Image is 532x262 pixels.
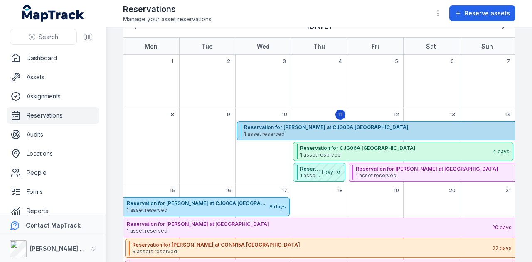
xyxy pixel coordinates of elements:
[7,69,99,86] a: Assets
[7,184,99,200] a: Forms
[22,5,84,22] a: MapTrack
[282,187,287,194] span: 17
[171,58,173,65] span: 1
[481,43,493,50] strong: Sun
[123,197,290,216] button: Reservation for [PERSON_NAME] at CJG06A [GEOGRAPHIC_DATA]1 asset reserved8 days
[123,3,212,15] h2: Reservations
[293,142,513,161] button: Reservation for CJG06A [GEOGRAPHIC_DATA]1 asset reserved4 days
[7,126,99,143] a: Audits
[127,207,268,213] span: 1 asset reserved
[300,152,492,158] span: 1 asset reserved
[132,242,492,248] strong: Reservation for [PERSON_NAME] at CONN15A [GEOGRAPHIC_DATA]
[226,187,231,194] span: 16
[202,43,213,50] strong: Tue
[449,187,456,194] span: 20
[300,172,320,179] span: 1 asset reserved
[7,88,99,105] a: Assignments
[125,239,515,258] button: Reservation for [PERSON_NAME] at CONN15A [GEOGRAPHIC_DATA]3 assets reserved22 days
[7,50,99,66] a: Dashboard
[505,111,511,118] span: 14
[123,218,515,237] button: Reservation for [PERSON_NAME] at [GEOGRAPHIC_DATA]1 asset reserved20 days
[337,187,343,194] span: 18
[293,163,346,182] button: Reservation for [PERSON_NAME] at [GEOGRAPHIC_DATA]1 asset reserved1 day
[282,111,287,118] span: 10
[39,33,58,41] span: Search
[127,228,491,234] span: 1 asset reserved
[132,248,492,255] span: 3 assets reserved
[505,187,511,194] span: 21
[7,203,99,219] a: Reports
[7,164,99,181] a: People
[451,58,454,65] span: 6
[300,166,320,172] strong: Reservation for [PERSON_NAME] at [GEOGRAPHIC_DATA]
[7,107,99,124] a: Reservations
[313,43,325,50] strong: Thu
[145,43,158,50] strong: Mon
[372,43,379,50] strong: Fri
[123,15,212,23] span: Manage your asset reservations
[26,222,81,229] strong: Contact MapTrack
[449,5,515,21] button: Reserve assets
[507,58,510,65] span: 7
[227,111,230,118] span: 9
[394,187,399,194] span: 19
[171,111,174,118] span: 8
[257,43,270,50] strong: Wed
[127,221,491,228] strong: Reservation for [PERSON_NAME] at [GEOGRAPHIC_DATA]
[395,58,398,65] span: 5
[283,58,286,65] span: 3
[394,111,399,118] span: 12
[10,29,77,45] button: Search
[170,187,175,194] span: 15
[300,145,492,152] strong: Reservation for CJG06A [GEOGRAPHIC_DATA]
[450,111,455,118] span: 13
[426,43,436,50] strong: Sat
[338,111,342,118] span: 11
[127,200,268,207] strong: Reservation for [PERSON_NAME] at CJG06A [GEOGRAPHIC_DATA]
[7,145,99,162] a: Locations
[465,9,510,17] span: Reserve assets
[339,58,342,65] span: 4
[30,245,98,252] strong: [PERSON_NAME] Group
[227,58,230,65] span: 2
